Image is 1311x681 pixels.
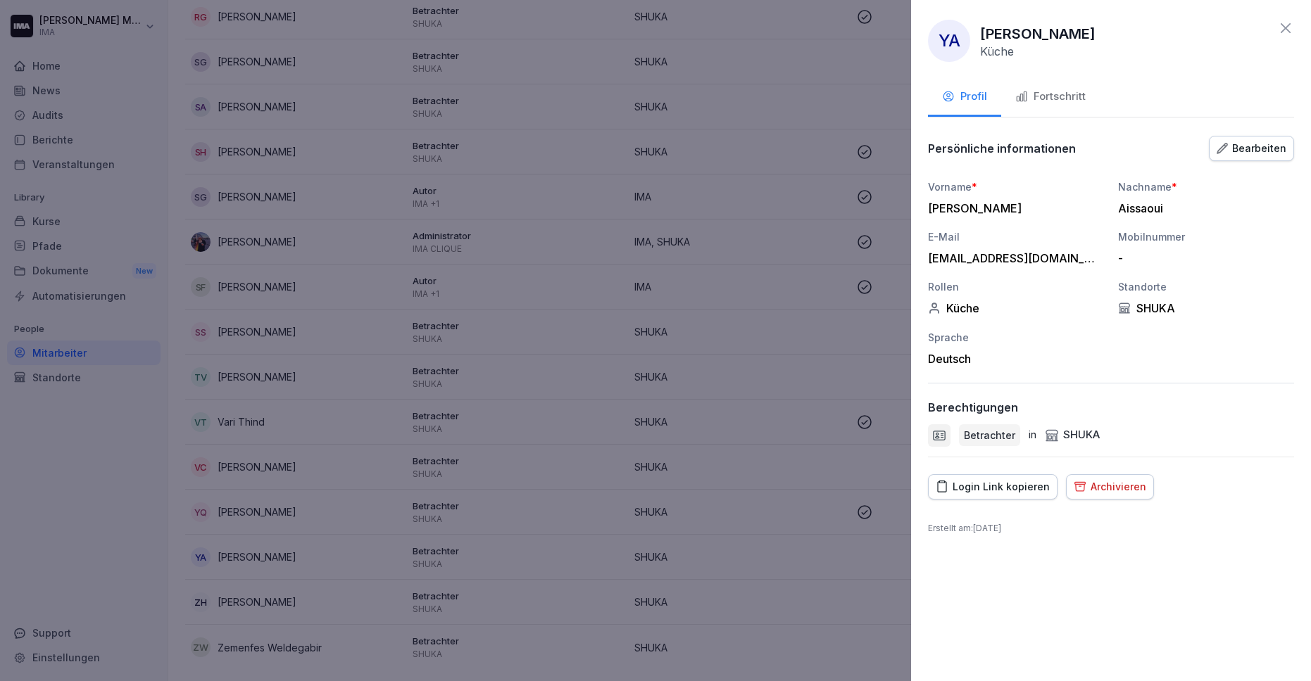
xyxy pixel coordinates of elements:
[928,141,1076,155] p: Persönliche informationen
[928,522,1294,535] p: Erstellt am : [DATE]
[1029,427,1036,443] p: in
[1074,479,1146,495] div: Archivieren
[928,229,1104,244] div: E-Mail
[1045,427,1100,443] div: SHUKA
[1118,301,1294,315] div: SHUKA
[928,179,1104,194] div: Vorname
[1118,279,1294,294] div: Standorte
[942,89,987,105] div: Profil
[928,201,1097,215] div: [PERSON_NAME]
[936,479,1050,495] div: Login Link kopieren
[928,400,1018,414] p: Berechtigungen
[1118,251,1287,265] div: -
[928,251,1097,265] div: [EMAIL_ADDRESS][DOMAIN_NAME]
[1118,201,1287,215] div: Aissaoui
[928,301,1104,315] div: Küche
[980,44,1014,58] p: Küche
[928,79,1001,117] button: Profil
[928,474,1058,499] button: Login Link kopieren
[980,23,1096,44] p: [PERSON_NAME]
[1209,136,1294,161] button: Bearbeiten
[1015,89,1086,105] div: Fortschritt
[1001,79,1100,117] button: Fortschritt
[1066,474,1154,499] button: Archivieren
[1217,141,1286,156] div: Bearbeiten
[1118,229,1294,244] div: Mobilnummer
[928,20,970,62] div: YA
[964,428,1015,443] p: Betrachter
[1118,179,1294,194] div: Nachname
[928,279,1104,294] div: Rollen
[928,330,1104,345] div: Sprache
[928,352,1104,366] div: Deutsch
